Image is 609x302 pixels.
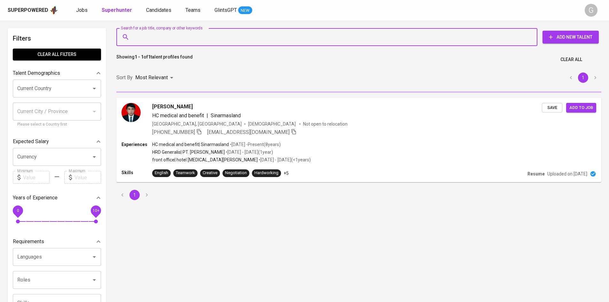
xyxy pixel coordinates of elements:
p: Sort By [116,74,133,81]
p: Resume [527,171,545,177]
nav: pagination navigation [565,73,601,83]
p: Years of Experience [13,194,58,202]
input: Value [74,171,101,184]
img: 1ab0d5e28e9b0150dc7ee1867691c3a5.jpg [121,103,141,122]
span: 0 [17,208,19,213]
span: GlintsGPT [215,7,237,13]
p: Talent Demographics [13,69,60,77]
span: | [207,112,208,120]
div: G [585,4,597,17]
div: Requirements [13,235,101,248]
span: [PHONE_NUMBER] [152,129,195,135]
span: [DEMOGRAPHIC_DATA] [248,121,297,127]
button: Open [90,152,99,161]
p: Skills [121,169,152,176]
nav: pagination navigation [116,190,153,200]
button: page 1 [578,73,588,83]
p: Uploaded on [DATE] [547,171,587,177]
p: • [DATE] - Present ( 8 years ) [229,141,281,148]
button: Clear All filters [13,49,101,60]
button: Open [90,252,99,261]
span: [PERSON_NAME] [152,103,193,111]
button: Open [90,84,99,93]
p: +5 [284,170,289,176]
a: Candidates [146,6,173,14]
p: Not open to relocation [303,121,347,127]
p: • [DATE] - [DATE] ( <1 years ) [258,157,311,163]
span: [EMAIL_ADDRESS][DOMAIN_NAME] [207,129,290,135]
a: Superhunter [102,6,133,14]
a: GlintsGPT NEW [215,6,252,14]
span: NEW [238,7,252,14]
div: Creative [203,170,217,176]
button: Clear All [558,54,585,66]
button: Add to job [566,103,596,113]
p: Requirements [13,238,44,245]
span: Teams [185,7,200,13]
h6: Filters [13,33,101,43]
button: page 1 [129,190,140,200]
div: Years of Experience [13,191,101,204]
button: Open [90,275,99,284]
div: Most Relevant [135,72,176,84]
p: Experiences [121,141,152,148]
div: Teamwork [176,170,195,176]
div: [GEOGRAPHIC_DATA], [GEOGRAPHIC_DATA] [152,121,242,127]
span: Clear All filters [18,50,96,58]
input: Value [23,171,50,184]
span: 10+ [92,208,99,213]
p: • [DATE] - [DATE] ( 1 year ) [225,149,273,155]
button: Save [542,103,562,113]
a: Teams [185,6,202,14]
div: Talent Demographics [13,67,101,80]
p: Expected Salary [13,138,49,145]
div: Expected Salary [13,135,101,148]
p: Most Relevant [135,74,168,81]
span: Add New Talent [548,33,594,41]
div: Negotiation [225,170,247,176]
b: Superhunter [102,7,132,13]
span: Add to job [569,104,593,112]
span: Jobs [76,7,88,13]
div: Superpowered [8,7,48,14]
span: Candidates [146,7,171,13]
b: 1 - 1 [135,54,144,59]
span: Save [545,104,559,112]
b: 1 [148,54,151,59]
div: Hardworking [254,170,278,176]
button: Add New Talent [543,31,599,43]
p: front office | hotel [MEDICAL_DATA][PERSON_NAME] [152,157,258,163]
a: Jobs [76,6,89,14]
p: Showing of talent profiles found [116,54,193,66]
p: HC medical and benefit | Sinarmasland [152,141,229,148]
p: Please select a Country first [17,121,97,128]
img: app logo [50,5,58,15]
div: English [155,170,168,176]
a: Superpoweredapp logo [8,5,58,15]
span: Clear All [560,56,582,64]
span: HC medical and benefit [152,112,204,119]
p: HRD Generalis | PT. [PERSON_NAME] [152,149,225,155]
span: Sinarmasland [211,112,241,119]
a: [PERSON_NAME]HC medical and benefit|Sinarmasland[GEOGRAPHIC_DATA], [GEOGRAPHIC_DATA][DEMOGRAPHIC_... [116,98,601,182]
